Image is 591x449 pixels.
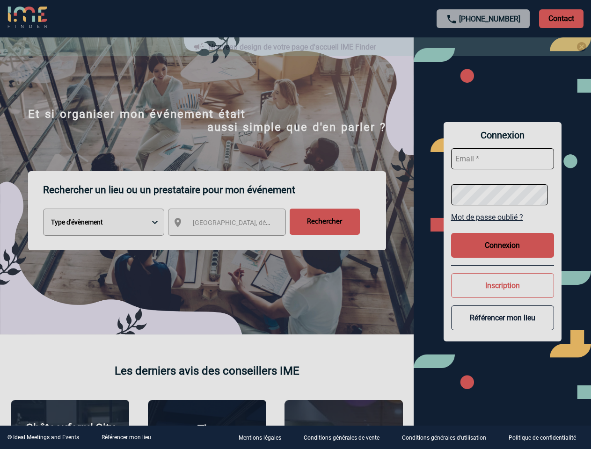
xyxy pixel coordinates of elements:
[509,435,576,442] p: Politique de confidentialité
[239,435,281,442] p: Mentions légales
[231,433,296,442] a: Mentions légales
[296,433,394,442] a: Conditions générales de vente
[394,433,501,442] a: Conditions générales d'utilisation
[304,435,379,442] p: Conditions générales de vente
[501,433,591,442] a: Politique de confidentialité
[7,434,79,441] div: © Ideal Meetings and Events
[402,435,486,442] p: Conditions générales d'utilisation
[102,434,151,441] a: Référencer mon lieu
